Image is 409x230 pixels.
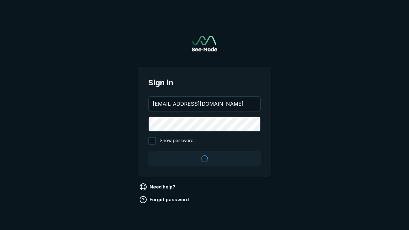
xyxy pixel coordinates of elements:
a: Forgot password [138,195,191,205]
span: Show password [160,137,194,145]
a: Need help? [138,182,178,192]
span: Sign in [148,77,261,88]
img: See-Mode Logo [192,36,217,51]
input: your@email.com [149,97,260,111]
a: Go to sign in [192,36,217,51]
